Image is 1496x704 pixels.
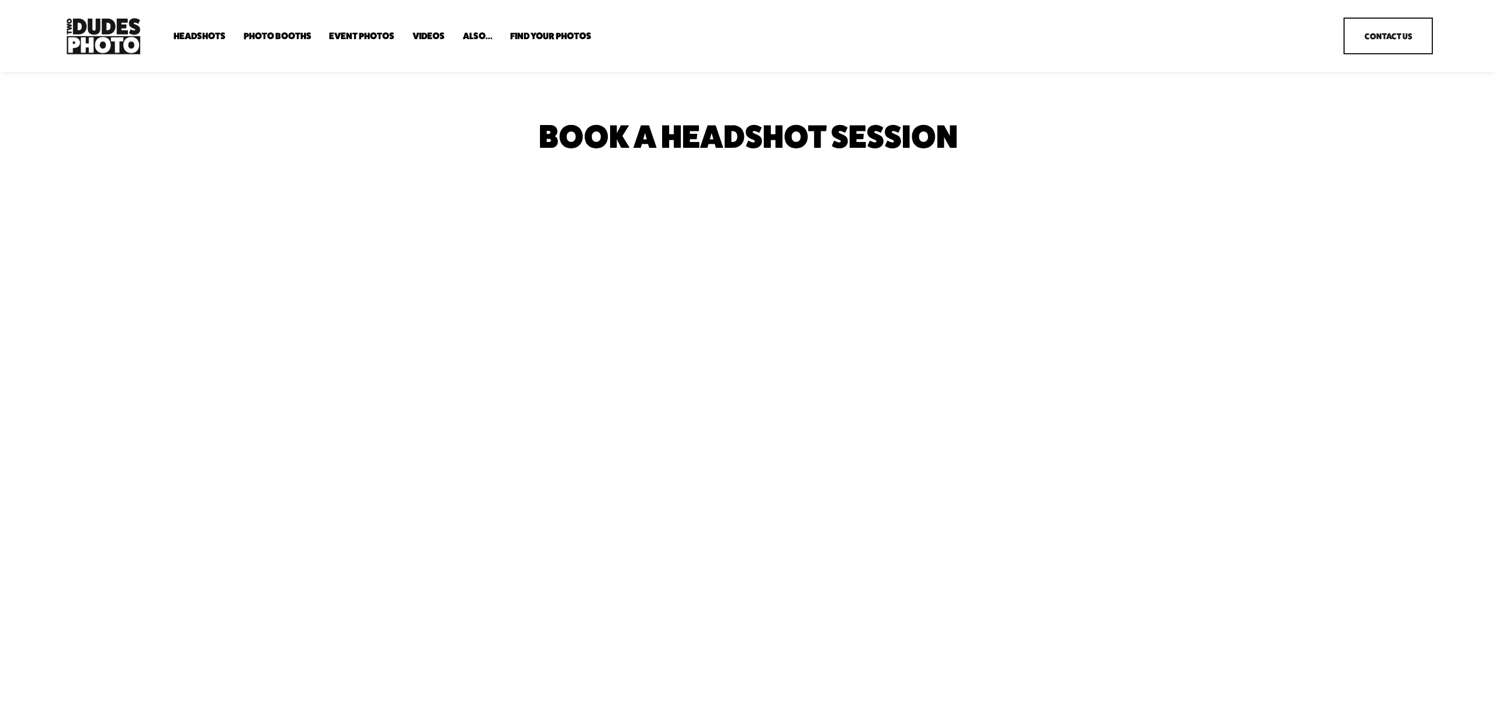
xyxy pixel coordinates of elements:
span: Find Your Photos [510,32,591,41]
a: folder dropdown [174,30,226,41]
a: Event Photos [329,30,394,41]
iframe: Schedule Appointment [187,182,1309,580]
span: Photo Booths [244,32,311,41]
a: Contact Us [1343,18,1433,54]
a: folder dropdown [463,30,493,41]
a: folder dropdown [244,30,311,41]
span: Also... [463,32,493,41]
span: Headshots [174,32,226,41]
a: Videos [413,30,445,41]
img: Two Dudes Photo | Headshots, Portraits &amp; Photo Booths [63,15,144,57]
h1: Book a Headshot Session [187,122,1309,151]
a: folder dropdown [510,30,591,41]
